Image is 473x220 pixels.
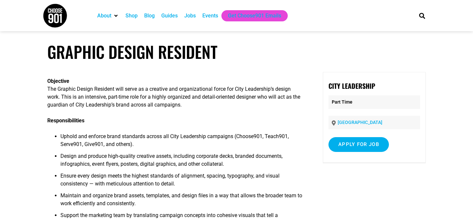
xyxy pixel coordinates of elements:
[47,86,300,108] span: The Graphic Design Resident will serve as a creative and organizational force for City Leadership...
[417,10,428,21] div: Search
[161,12,178,20] a: Guides
[60,173,280,187] span: Ensure every design meets the highest standards of alignment, spacing, typography, and visual con...
[202,12,218,20] a: Events
[97,12,111,20] a: About
[60,192,302,207] span: Maintain and organize brand assets, templates, and design files in a way that allows the broader ...
[60,133,289,147] span: Uphold and enforce brand standards across all City Leadership campaigns (Choose901, Teach901, Ser...
[94,10,122,21] div: About
[47,78,69,84] b: Objective
[125,12,138,20] a: Shop
[144,12,155,20] a: Blog
[328,137,389,152] input: Apply for job
[60,153,282,167] span: Design and produce high-quality creative assets, including corporate decks, branded documents, in...
[94,10,408,21] nav: Main nav
[338,120,382,125] a: [GEOGRAPHIC_DATA]
[47,117,84,124] b: Responsibilities
[328,81,375,91] strong: City Leadership
[228,12,281,20] a: Get Choose901 Emails
[47,42,426,61] h1: Graphic Design Resident
[184,12,196,20] a: Jobs
[328,95,420,109] p: Part Time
